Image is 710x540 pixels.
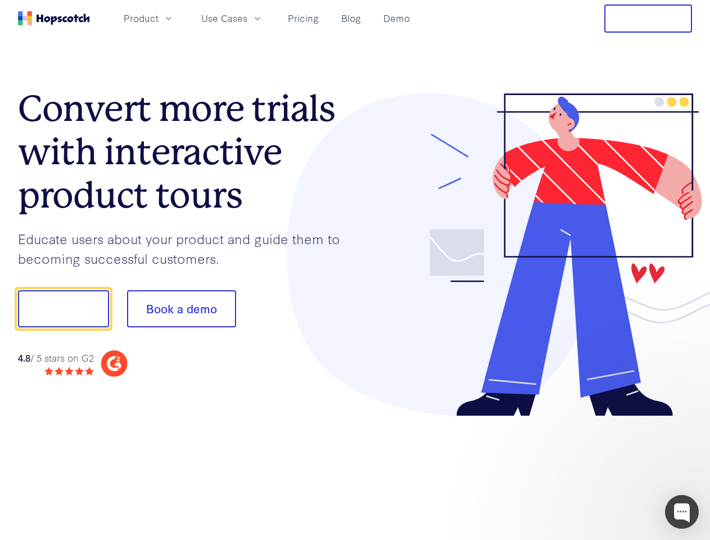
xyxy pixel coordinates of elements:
a: Blog [337,9,365,28]
p: Educate users about your product and guide them to becoming successful customers. [18,229,355,268]
strong: 4.8 [18,351,30,364]
div: / 5 stars on G2 [18,351,94,365]
button: Book a demo [127,290,236,327]
a: Home [18,11,90,25]
span: Use Cases [201,11,247,25]
button: Product [117,9,181,28]
button: Show me! [18,290,109,327]
button: Free Trial [604,4,692,33]
a: Demo [379,9,414,28]
span: Product [124,11,159,25]
h1: Convert more trials with interactive product tours [18,87,355,217]
a: Pricing [283,9,323,28]
button: Use Cases [195,9,270,28]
